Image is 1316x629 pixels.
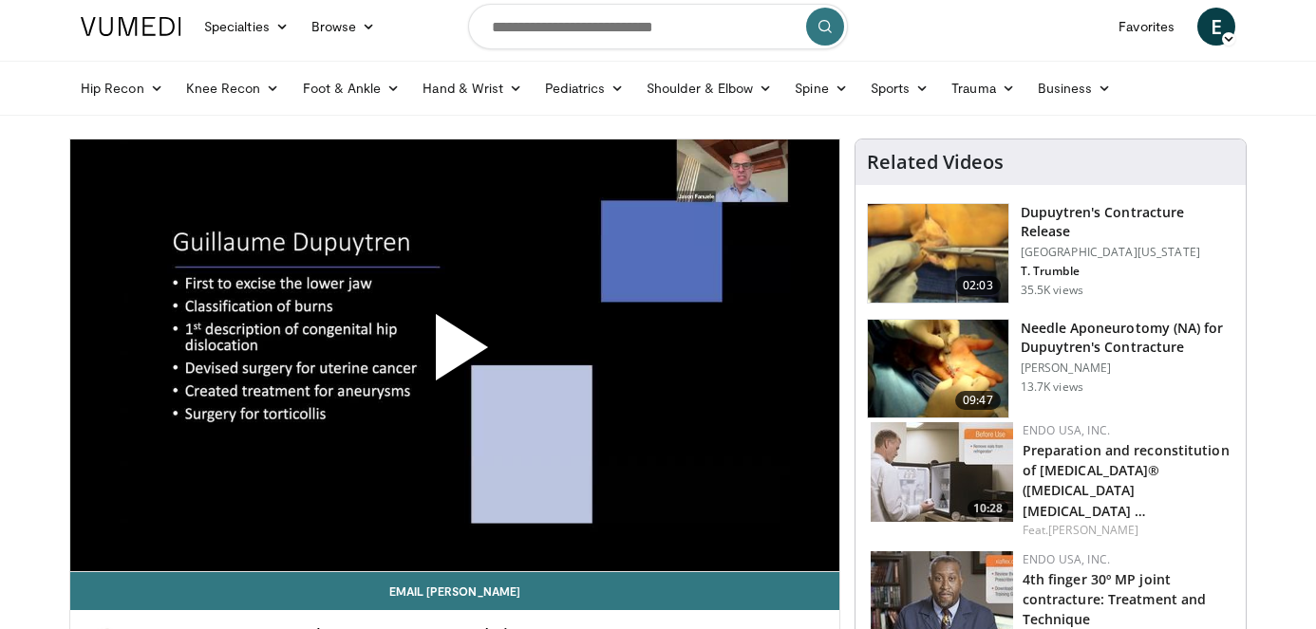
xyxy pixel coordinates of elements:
[411,69,534,107] a: Hand & Wrist
[868,320,1008,418] img: atik_3.png.150x105_q85_crop-smart_upscale.jpg
[635,69,783,107] a: Shoulder & Elbow
[175,69,291,107] a: Knee Recon
[291,69,412,107] a: Foot & Ankle
[1026,69,1123,107] a: Business
[284,262,626,448] button: Play Video
[1021,319,1234,357] h3: Needle Aponeurotomy (NA) for Dupuytren's Contracture
[1021,379,1083,395] p: 13.7K views
[871,422,1013,522] a: 10:28
[1048,522,1138,538] a: [PERSON_NAME]
[867,203,1234,304] a: 02:03 Dupuytren's Contracture Release [GEOGRAPHIC_DATA][US_STATE] T. Trumble 35.5K views
[1021,283,1083,298] p: 35.5K views
[1023,522,1231,539] div: Feat.
[70,139,839,572] video-js: Video Player
[1023,570,1207,628] a: 4th finger 30º MP joint contracture: Treatment and Technique
[70,572,839,610] a: Email [PERSON_NAME]
[69,69,175,107] a: Hip Recon
[940,69,1026,107] a: Trauma
[783,69,858,107] a: Spine
[955,276,1001,295] span: 02:03
[1021,264,1234,279] p: T. Trumble
[534,69,635,107] a: Pediatrics
[300,8,387,46] a: Browse
[193,8,300,46] a: Specialties
[968,500,1008,517] span: 10:28
[1021,361,1234,376] p: [PERSON_NAME]
[955,391,1001,410] span: 09:47
[1021,245,1234,260] p: [GEOGRAPHIC_DATA][US_STATE]
[867,319,1234,419] a: 09:47 Needle Aponeurotomy (NA) for Dupuytren's Contracture [PERSON_NAME] 13.7K views
[1023,551,1110,567] a: Endo USA, Inc.
[1197,8,1235,46] a: E
[468,4,848,49] input: Search topics, interventions
[81,17,181,36] img: VuMedi Logo
[1021,203,1234,241] h3: Dupuytren's Contracture Release
[1107,8,1186,46] a: Favorites
[859,69,941,107] a: Sports
[1023,441,1230,519] a: Preparation and reconstitution of [MEDICAL_DATA]® ([MEDICAL_DATA] [MEDICAL_DATA] …
[1023,422,1110,438] a: Endo USA, Inc.
[871,422,1013,522] img: ab89541e-13d0-49f0-812b-38e61ef681fd.150x105_q85_crop-smart_upscale.jpg
[868,204,1008,303] img: 38790_0000_3.png.150x105_q85_crop-smart_upscale.jpg
[867,151,1004,174] h4: Related Videos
